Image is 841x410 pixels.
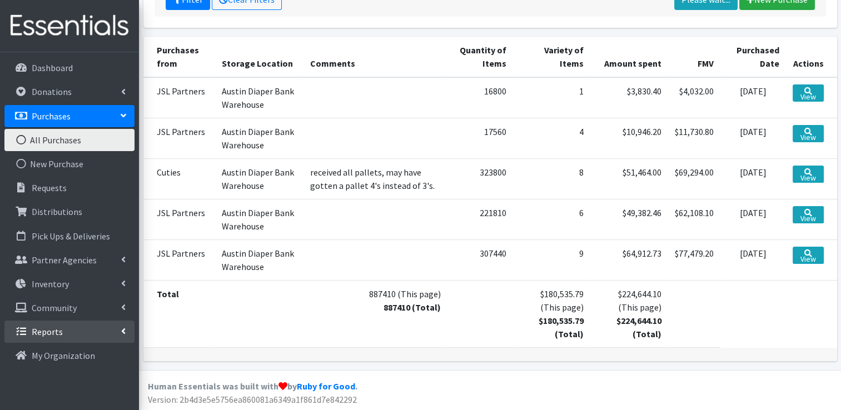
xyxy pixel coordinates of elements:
a: My Organization [4,344,135,367]
td: $64,912.73 [590,239,668,280]
a: View [793,206,824,223]
td: 17560 [447,118,512,158]
strong: Human Essentials was built with by . [148,381,357,392]
td: JSL Partners [143,77,216,118]
a: Purchases [4,105,135,127]
td: $224,644.10 (This page) [590,280,668,347]
th: Purchased Date [720,37,786,77]
td: [DATE] [720,77,786,118]
a: View [793,125,824,142]
td: 307440 [447,239,512,280]
td: $180,535.79 (This page) [512,280,590,347]
a: Inventory [4,273,135,295]
td: $11,730.80 [668,118,720,158]
td: Austin Diaper Bank Warehouse [215,158,303,199]
td: 16800 [447,77,512,118]
p: Purchases [32,111,71,122]
td: 9 [512,239,590,280]
a: All Purchases [4,129,135,151]
strong: Total [157,288,179,299]
td: [DATE] [720,158,786,199]
a: Dashboard [4,57,135,79]
p: Requests [32,182,67,193]
strong: $180,535.79 (Total) [539,315,584,339]
th: Quantity of Items [447,37,512,77]
td: 323800 [447,158,512,199]
td: Austin Diaper Bank Warehouse [215,199,303,239]
td: JSL Partners [143,239,216,280]
a: View [793,84,824,102]
p: Reports [32,326,63,337]
a: Ruby for Good [297,381,355,392]
th: FMV [668,37,720,77]
strong: $224,644.10 (Total) [616,315,661,339]
p: My Organization [32,350,95,361]
td: 4 [512,118,590,158]
span: Version: 2b4d3e5e5756ea860081a6349a1f861d7e842292 [148,394,357,405]
th: Actions [786,37,837,77]
td: Cuties [143,158,216,199]
p: Inventory [32,278,69,289]
p: Donations [32,86,72,97]
td: [DATE] [720,118,786,158]
td: JSL Partners [143,118,216,158]
a: New Purchase [4,153,135,175]
td: $3,830.40 [590,77,668,118]
img: HumanEssentials [4,7,135,44]
a: View [793,247,824,264]
a: View [793,166,824,183]
p: Pick Ups & Deliveries [32,231,110,242]
td: Austin Diaper Bank Warehouse [215,118,303,158]
td: 221810 [447,199,512,239]
td: 8 [512,158,590,199]
td: $49,382.46 [590,199,668,239]
td: $77,479.20 [668,239,720,280]
th: Amount spent [590,37,668,77]
a: Reports [4,321,135,343]
p: Partner Agencies [32,254,97,266]
td: $62,108.10 [668,199,720,239]
td: $4,032.00 [668,77,720,118]
a: Pick Ups & Deliveries [4,225,135,247]
td: Austin Diaper Bank Warehouse [215,77,303,118]
td: [DATE] [720,199,786,239]
td: 6 [512,199,590,239]
td: 1 [512,77,590,118]
td: $69,294.00 [668,158,720,199]
p: Distributions [32,206,82,217]
a: Community [4,297,135,319]
th: Variety of Items [512,37,590,77]
p: Community [32,302,77,313]
td: JSL Partners [143,199,216,239]
th: Storage Location [215,37,303,77]
td: 887410 (This page) [303,280,447,347]
p: Dashboard [32,62,73,73]
strong: 887410 (Total) [384,302,441,313]
th: Comments [303,37,447,77]
a: Donations [4,81,135,103]
td: received all pallets, may have gotten a pallet 4's instead of 3's. [303,158,447,199]
a: Distributions [4,201,135,223]
td: $10,946.20 [590,118,668,158]
td: Austin Diaper Bank Warehouse [215,239,303,280]
td: $51,464.00 [590,158,668,199]
a: Requests [4,177,135,199]
th: Purchases from [143,37,216,77]
a: Partner Agencies [4,249,135,271]
td: [DATE] [720,239,786,280]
